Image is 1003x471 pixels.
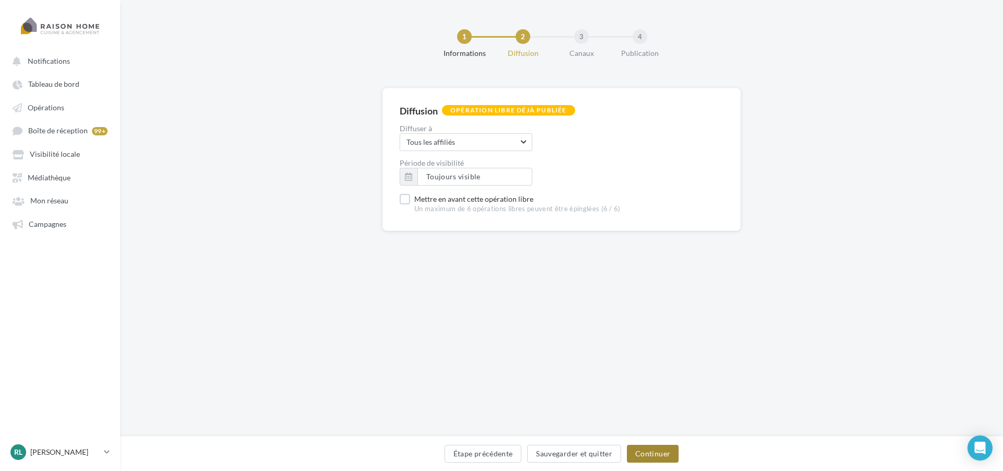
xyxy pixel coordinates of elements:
[29,220,66,228] span: Campagnes
[6,74,114,93] a: Tableau de bord
[574,29,589,44] div: 3
[30,150,80,159] span: Visibilité locale
[457,29,472,44] div: 1
[516,29,530,44] div: 2
[28,127,88,135] span: Boîte de réception
[400,194,621,214] label: Mettre en avant cette opération libre
[30,447,100,457] p: [PERSON_NAME]
[967,435,993,461] div: Open Intercom Messenger
[28,173,71,182] span: Médiathèque
[400,125,724,132] label: Diffuser à
[445,445,522,463] button: Étape précédente
[6,51,110,70] button: Notifications
[527,445,621,463] button: Sauvegarder et quitter
[28,56,70,65] span: Notifications
[400,133,532,151] div: myselect
[426,172,481,181] span: Toujours visible
[30,197,68,205] span: Mon réseau
[6,121,114,140] a: Boîte de réception 99+
[406,137,518,147] span: Tous les affiliés
[14,447,22,457] span: RL
[400,133,532,151] span: myselect activate
[400,159,724,167] label: Période de visibilité
[8,442,112,462] a: RL [PERSON_NAME]
[6,168,114,187] a: Médiathèque
[633,29,647,44] div: 4
[28,80,79,89] span: Tableau de bord
[400,106,438,116] div: Diffusion
[607,48,673,59] div: Publication
[6,214,114,233] a: Campagnes
[6,144,114,163] a: Visibilité locale
[28,103,64,112] span: Opérations
[489,48,556,59] div: Diffusion
[627,445,679,463] button: Continuer
[414,204,621,214] span: Un maximum de 6 opérations libres peuvent être épinglées (6 / 6)
[442,105,575,116] div: Opération libre déjà publiée
[92,127,108,135] div: 99+
[431,48,498,59] div: Informations
[6,191,114,210] a: Mon réseau
[548,48,615,59] div: Canaux
[6,98,114,117] a: Opérations
[417,168,532,186] button: Toujours visible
